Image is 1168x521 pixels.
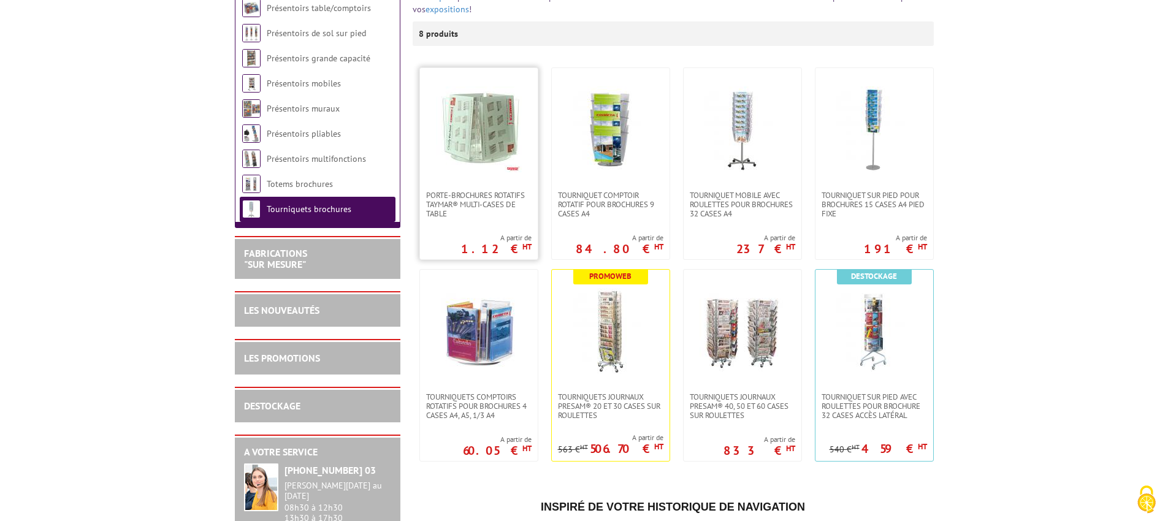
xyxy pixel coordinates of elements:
[242,200,261,218] img: Tourniquets brochures
[831,288,917,374] img: Tourniquet sur pied avec roulettes pour brochure 32 cases accès latéral
[552,191,670,218] a: Tourniquet comptoir rotatif pour brochures 9 cases A4
[461,245,532,253] p: 1.12 €
[242,24,261,42] img: Présentoirs de sol sur pied
[852,443,860,451] sup: HT
[426,4,469,15] a: expositions
[267,2,371,13] a: Présentoirs table/comptoirs
[426,392,532,420] span: Tourniquets comptoirs rotatifs pour brochures 4 Cases A4, A5, 1/3 A4
[1125,479,1168,521] button: Cookies (fenêtre modale)
[420,392,538,420] a: Tourniquets comptoirs rotatifs pour brochures 4 Cases A4, A5, 1/3 A4
[861,445,927,452] p: 459 €
[267,203,351,215] a: Tourniquets brochures
[463,435,532,444] span: A partir de
[463,447,532,454] p: 60.05 €
[822,191,927,218] span: Tourniquet sur pied pour brochures 15 cases A4 Pied fixe
[244,463,278,511] img: widget-service.jpg
[267,53,370,64] a: Présentoirs grande capacité
[864,233,927,243] span: A partir de
[589,271,632,281] b: Promoweb
[267,103,340,114] a: Présentoirs muraux
[558,191,663,218] span: Tourniquet comptoir rotatif pour brochures 9 cases A4
[723,447,795,454] p: 833 €
[242,175,261,193] img: Totems brochures
[242,74,261,93] img: Présentoirs mobiles
[700,288,785,374] img: Tourniquets journaux Presam® 40, 50 et 60 cases sur roulettes
[267,78,341,89] a: Présentoirs mobiles
[690,392,795,420] span: Tourniquets journaux Presam® 40, 50 et 60 cases sur roulettes
[576,233,663,243] span: A partir de
[576,245,663,253] p: 84.80 €
[242,99,261,118] img: Présentoirs muraux
[864,245,927,253] p: 191 €
[267,28,366,39] a: Présentoirs de sol sur pied
[244,247,307,270] a: FABRICATIONS"Sur Mesure"
[426,191,532,218] span: Porte-Brochures Rotatifs Taymar® Multi-cases de table
[822,392,927,420] span: Tourniquet sur pied avec roulettes pour brochure 32 cases accès latéral
[580,443,588,451] sup: HT
[736,245,795,253] p: 237 €
[522,241,532,252] sup: HT
[786,241,795,252] sup: HT
[436,86,522,172] img: Porte-Brochures Rotatifs Taymar® Multi-cases de table
[700,86,785,172] img: Tourniquet mobile avec roulettes pour brochures 32 cases A4
[242,49,261,67] img: Présentoirs grande capacité
[558,433,663,443] span: A partir de
[690,191,795,218] span: Tourniquet mobile avec roulettes pour brochures 32 cases A4
[284,464,376,476] strong: [PHONE_NUMBER] 03
[552,392,670,420] a: Tourniquets journaux Presam® 20 et 30 cases sur roulettes
[267,178,333,189] a: Totems brochures
[558,392,663,420] span: Tourniquets journaux Presam® 20 et 30 cases sur roulettes
[244,447,391,458] h2: A votre service
[568,288,654,374] img: Tourniquets journaux Presam® 20 et 30 cases sur roulettes
[244,304,319,316] a: LES NOUVEAUTÉS
[522,443,532,454] sup: HT
[267,128,341,139] a: Présentoirs pliables
[830,445,860,454] p: 540 €
[419,21,465,46] p: 8 produits
[244,352,320,364] a: LES PROMOTIONS
[831,86,917,172] img: Tourniquet sur pied pour brochures 15 cases A4 Pied fixe
[1131,484,1162,515] img: Cookies (fenêtre modale)
[558,445,588,454] p: 563 €
[723,435,795,444] span: A partir de
[684,191,801,218] a: Tourniquet mobile avec roulettes pour brochures 32 cases A4
[918,441,927,452] sup: HT
[436,288,522,374] img: Tourniquets comptoirs rotatifs pour brochures 4 Cases A4, A5, 1/3 A4
[284,481,391,501] div: [PERSON_NAME][DATE] au [DATE]
[590,445,663,452] p: 506.70 €
[918,241,927,252] sup: HT
[815,191,933,218] a: Tourniquet sur pied pour brochures 15 cases A4 Pied fixe
[815,392,933,420] a: Tourniquet sur pied avec roulettes pour brochure 32 cases accès latéral
[786,443,795,454] sup: HT
[420,191,538,218] a: Porte-Brochures Rotatifs Taymar® Multi-cases de table
[851,271,897,281] b: Destockage
[242,124,261,143] img: Présentoirs pliables
[267,153,366,164] a: Présentoirs multifonctions
[654,241,663,252] sup: HT
[654,441,663,452] sup: HT
[736,233,795,243] span: A partir de
[684,392,801,420] a: Tourniquets journaux Presam® 40, 50 et 60 cases sur roulettes
[461,233,532,243] span: A partir de
[242,150,261,168] img: Présentoirs multifonctions
[568,86,654,172] img: Tourniquet comptoir rotatif pour brochures 9 cases A4
[244,400,300,412] a: DESTOCKAGE
[541,501,805,513] span: Inspiré de votre historique de navigation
